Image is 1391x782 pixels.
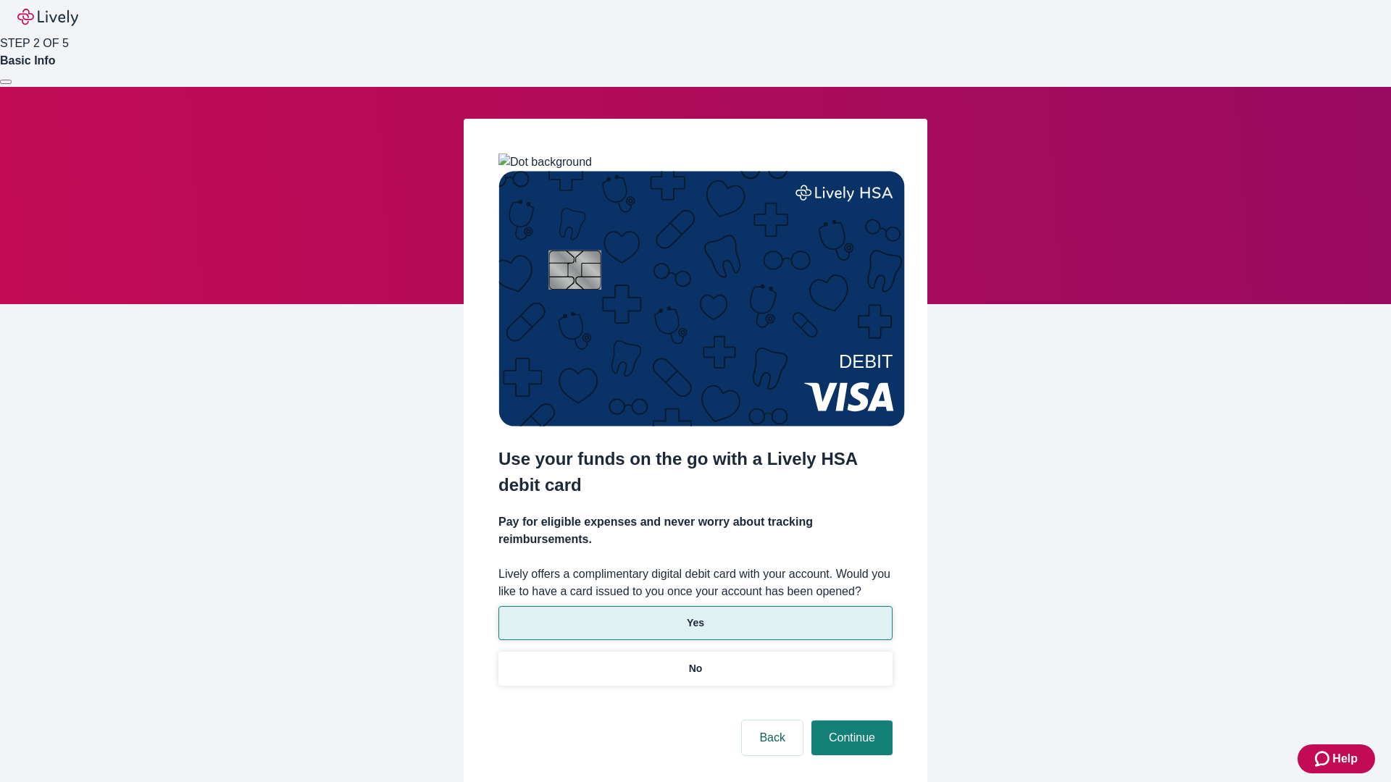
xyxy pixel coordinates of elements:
[498,652,893,686] button: No
[498,513,893,548] h4: Pay for eligible expenses and never worry about tracking reimbursements.
[498,606,893,640] button: Yes
[498,566,893,600] label: Lively offers a complimentary digital debit card with your account. Would you like to have a card...
[687,615,704,631] p: Yes
[689,661,703,676] p: No
[498,446,893,498] h2: Use your funds on the go with a Lively HSA debit card
[17,9,78,26] img: Lively
[498,171,905,426] img: Debit card
[1298,744,1375,773] button: Zendesk support iconHelp
[1315,750,1332,768] svg: Zendesk support icon
[742,720,803,755] button: Back
[498,154,592,171] img: Dot background
[811,720,893,755] button: Continue
[1332,750,1358,768] span: Help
